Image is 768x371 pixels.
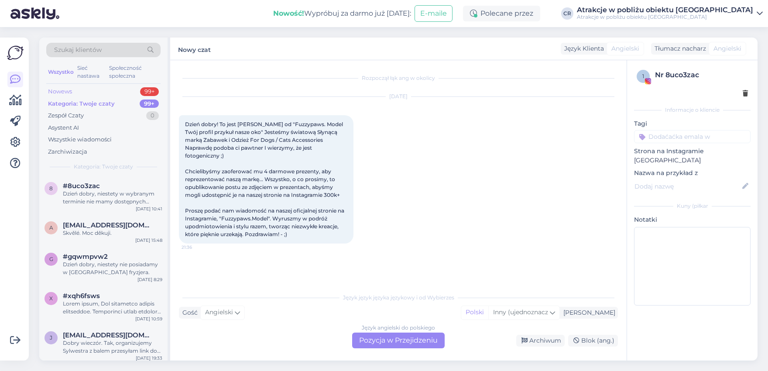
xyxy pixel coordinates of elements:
div: Dobry wieczór. Tak, organizujemy Sylwestra z balem przesyłam link do oferty na Naszej stronie int... [63,339,162,355]
p: Notatki [634,215,751,224]
p: Tagi [634,119,751,128]
div: Nr 8uco3zac [655,70,748,80]
div: Gość [179,308,198,317]
span: Angielski [713,44,741,53]
div: Asystent AI [48,124,79,132]
div: Kategoria: Twoje czaty [48,100,115,108]
div: Atrakcje w pobliżu obiektu [GEOGRAPHIC_DATA] [577,14,753,21]
span: Kategoria: Twoje czaty [74,163,133,171]
div: Polecane przez [463,6,540,21]
p: Strona na Instagramie [634,147,751,156]
p: Nazwa na przykład z [634,168,751,178]
span: g [49,256,53,262]
div: Język angielski do polskiego [362,324,435,332]
div: Wszystko [46,62,75,82]
div: Tłumacz nacharz [651,44,706,53]
div: [DATE] 19:33 [136,355,162,361]
b: Nowość! [273,9,304,17]
span: #xqh6fsws [63,292,100,300]
span: Amrkriz-seznam.cz [63,221,154,229]
div: Dzień dobry, niestety w wybranym terminie nie mamy dostępnych apartamentów. Wolne apartamenty mam... [63,190,162,206]
div: 99+ [140,87,159,96]
span: 1 [642,73,644,79]
span: Angielski [205,308,233,317]
span: x [49,295,53,302]
div: Blok (ang.) [568,335,618,347]
div: 99+ [140,100,159,108]
span: a [49,224,53,231]
div: Skvělé. Moc děkuji. [63,229,162,237]
div: Rozpoczął łąk ang w okolicy [179,74,618,82]
div: Dzień dobry, niestety nie posiadamy w [GEOGRAPHIC_DATA] fryzjera. [63,261,162,276]
span: 21:36 [182,244,214,251]
div: Pozycja w Przejidzeniu [352,333,445,348]
div: Archiwum [516,335,565,347]
div: Zespół Czaty [48,111,84,120]
div: [DATE] 8:29 [137,276,162,283]
div: Język Klienta [561,44,604,53]
div: Nowews [48,87,72,96]
span: 8 [49,185,53,192]
div: Wypróbuj za darmo już [DATE]: [273,8,411,19]
label: Nowy czat [178,43,211,55]
span: Nr 8uco3zac [63,182,100,190]
div: Atrakcje w pobliżu obiektu [GEOGRAPHIC_DATA] [577,7,753,14]
p: [GEOGRAPHIC_DATA] [634,156,751,165]
a: Atrakcje w pobliżu obiektu [GEOGRAPHIC_DATA]Atrakcje w pobliżu obiektu [GEOGRAPHIC_DATA] [577,7,763,21]
span: Dzień dobry! To jest [PERSON_NAME] od "Fuzzypaws. Model Twój profil przykuł nasze oko" Jesteśmy ś... [185,121,346,237]
div: [DATE] 10:41 [136,206,162,212]
div: Polski [461,306,488,319]
button: E-maile [415,5,453,22]
img: Proszę głośne logo [7,45,24,61]
div: Język język języka językowy i od Wybierzes [179,294,618,302]
span: j [50,334,52,341]
div: [DATE] 15:48 [135,237,162,244]
input: Dodaćaćka emala w [634,130,751,143]
div: Wszystkie wiadomości [48,135,112,144]
div: Zarchiwizacja [48,148,87,156]
div: [DATE] [179,93,618,100]
span: jakro@jakro.eu [63,331,154,339]
div: Społeczność społeczna [107,62,161,82]
div: [PERSON_NAME] [560,308,615,317]
div: CR [561,7,573,20]
div: Lorem ipsum, Dol sitametco adipis elitseddoe. Temporinci utlab etdolore: 0 magnaal e adminimveni ... [63,300,162,316]
div: Informacje o kliencie [634,106,751,114]
span: Angielski [611,44,639,53]
span: Inny (ujednoznacz [493,308,548,316]
div: [DATE] 10:59 [135,316,162,322]
input: Dodaj nazwę [634,182,741,191]
span: #gqwmpvw2 [63,253,108,261]
div: 0 [146,111,159,120]
div: Kuny (piłkar [634,202,751,210]
span: Szukaj klientów [54,45,102,55]
div: Sieć nastawa [75,62,107,82]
